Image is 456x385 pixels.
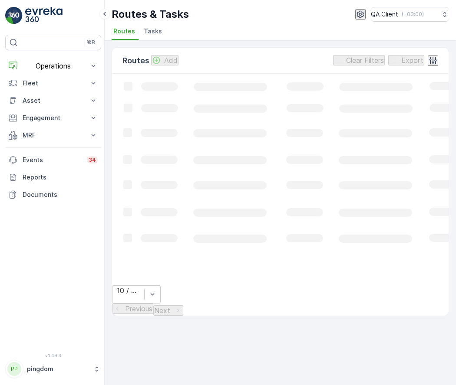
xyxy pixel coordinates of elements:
div: PP [7,362,21,376]
p: Reports [23,173,98,182]
p: ( +03:00 ) [402,11,424,18]
p: ⌘B [86,39,95,46]
p: Routes & Tasks [112,7,189,21]
p: Fleet [23,79,84,88]
button: Export [388,55,424,65]
button: Engagement [5,109,101,127]
p: QA Client [371,10,398,19]
p: Previous [125,305,152,313]
p: 34 [89,157,96,163]
p: Engagement [23,114,84,122]
button: Operations [5,57,101,75]
p: Documents [23,190,98,199]
span: Tasks [144,27,162,36]
button: Clear Filters [333,55,385,65]
img: logo [5,7,23,24]
p: pingdom [27,365,89,373]
button: Previous [112,303,153,314]
button: Next [153,305,183,316]
a: Events34 [5,151,101,169]
p: MRF [23,131,84,140]
p: Asset [23,96,84,105]
p: Events [23,156,82,164]
img: logo_light-DOdMpM7g.png [25,7,63,24]
span: v 1.49.3 [5,353,101,358]
div: 10 / Page [117,287,140,294]
p: Clear Filters [346,56,384,64]
button: QA Client(+03:00) [371,7,449,22]
p: Next [154,307,170,314]
button: PPpingdom [5,360,101,378]
span: Routes [113,27,135,36]
p: Add [164,56,178,64]
a: Documents [5,186,101,203]
p: Operations [23,62,84,70]
button: Add [151,55,178,65]
a: Reports [5,169,101,186]
button: Asset [5,92,101,109]
button: MRF [5,127,101,144]
button: Fleet [5,75,101,92]
p: Routes [122,55,149,67]
p: Export [401,56,423,64]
